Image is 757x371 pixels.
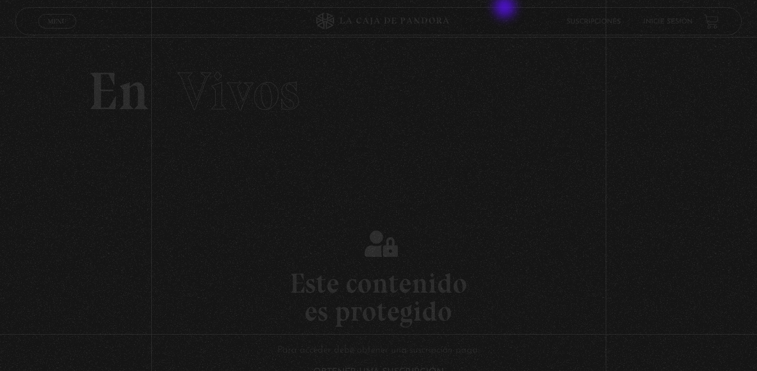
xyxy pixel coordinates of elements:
[44,27,70,35] span: Cerrar
[566,18,621,25] a: Suscripciones
[704,14,719,29] a: View your shopping cart
[178,59,300,123] span: Vivos
[48,18,66,25] span: Menu
[643,18,693,25] a: Inicie sesión
[88,65,670,118] h2: En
